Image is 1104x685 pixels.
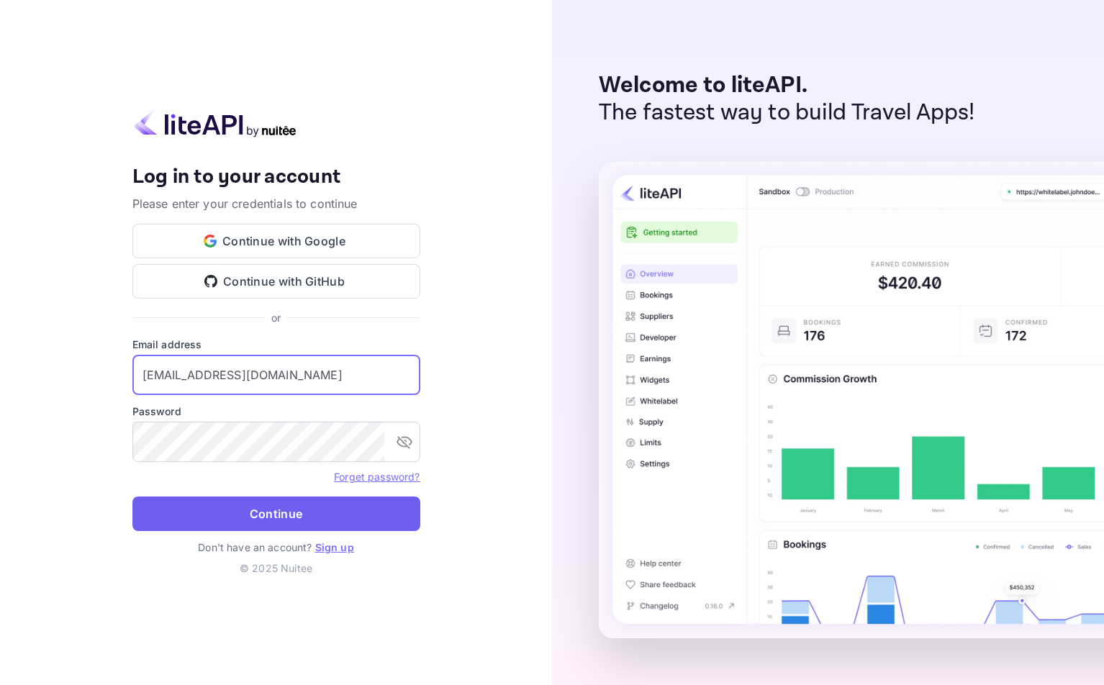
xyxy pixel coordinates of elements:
a: Sign up [315,541,354,553]
p: Don't have an account? [132,540,420,555]
button: Continue with Google [132,224,420,258]
input: Enter your email address [132,355,420,395]
label: Email address [132,337,420,352]
p: The fastest way to build Travel Apps! [599,99,975,127]
label: Password [132,404,420,419]
button: toggle password visibility [390,427,419,456]
p: Please enter your credentials to continue [132,195,420,212]
p: © 2025 Nuitee [132,561,420,576]
p: or [271,310,281,325]
a: Forget password? [334,471,420,483]
a: Forget password? [334,469,420,484]
button: Continue [132,496,420,531]
img: liteapi [132,109,298,137]
h4: Log in to your account [132,165,420,190]
button: Continue with GitHub [132,264,420,299]
p: Welcome to liteAPI. [599,72,975,99]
